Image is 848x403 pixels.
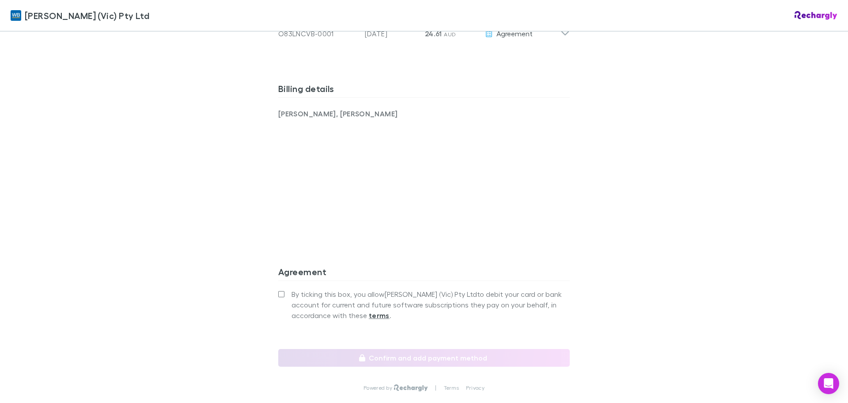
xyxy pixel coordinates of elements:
[276,124,572,225] iframe: Secure address input frame
[425,29,442,38] span: 24.61
[363,384,394,391] p: Powered by
[444,384,459,391] a: Terms
[291,289,570,321] span: By ticking this box, you allow [PERSON_NAME] (Vic) Pty Ltd to debit your card or bank account for...
[278,83,570,97] h3: Billing details
[466,384,485,391] a: Privacy
[444,31,456,38] span: AUD
[278,28,358,39] div: O83LNCVB-0001
[496,29,533,38] span: Agreement
[369,311,390,320] strong: terms
[795,11,837,20] img: Rechargly Logo
[278,108,424,119] p: [PERSON_NAME], [PERSON_NAME]
[11,10,21,21] img: William Buck (Vic) Pty Ltd's Logo
[818,373,839,394] div: Open Intercom Messenger
[278,349,570,367] button: Confirm and add payment method
[365,28,418,39] p: [DATE]
[435,384,436,391] p: |
[25,9,149,22] span: [PERSON_NAME] (Vic) Pty Ltd
[278,266,570,280] h3: Agreement
[394,384,428,391] img: Rechargly Logo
